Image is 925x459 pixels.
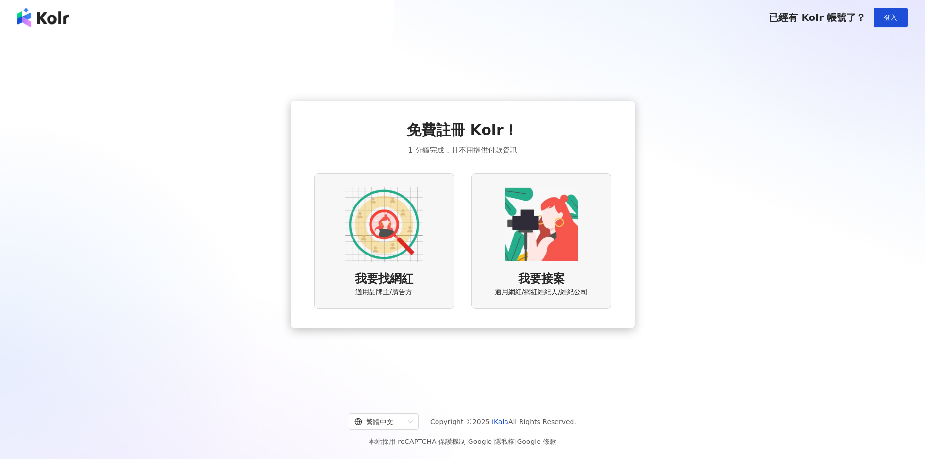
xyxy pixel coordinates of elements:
[408,144,517,156] span: 1 分鐘完成，且不用提供付款資訊
[345,186,423,263] img: AD identity option
[355,271,413,288] span: 我要找網紅
[468,438,515,445] a: Google 隱私權
[515,438,517,445] span: |
[517,438,556,445] a: Google 條款
[17,8,69,27] img: logo
[407,120,518,140] span: 免費註冊 Kolr！
[503,186,580,263] img: KOL identity option
[430,416,576,427] span: Copyright © 2025 All Rights Reserved.
[518,271,565,288] span: 我要接案
[769,12,866,23] span: 已經有 Kolr 帳號了？
[492,418,508,425] a: iKala
[466,438,468,445] span: |
[369,436,556,447] span: 本站採用 reCAPTCHA 保護機制
[495,288,588,297] span: 適用網紅/網紅經紀人/經紀公司
[355,288,412,297] span: 適用品牌主/廣告方
[354,414,404,429] div: 繁體中文
[874,8,908,27] button: 登入
[884,14,897,21] span: 登入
